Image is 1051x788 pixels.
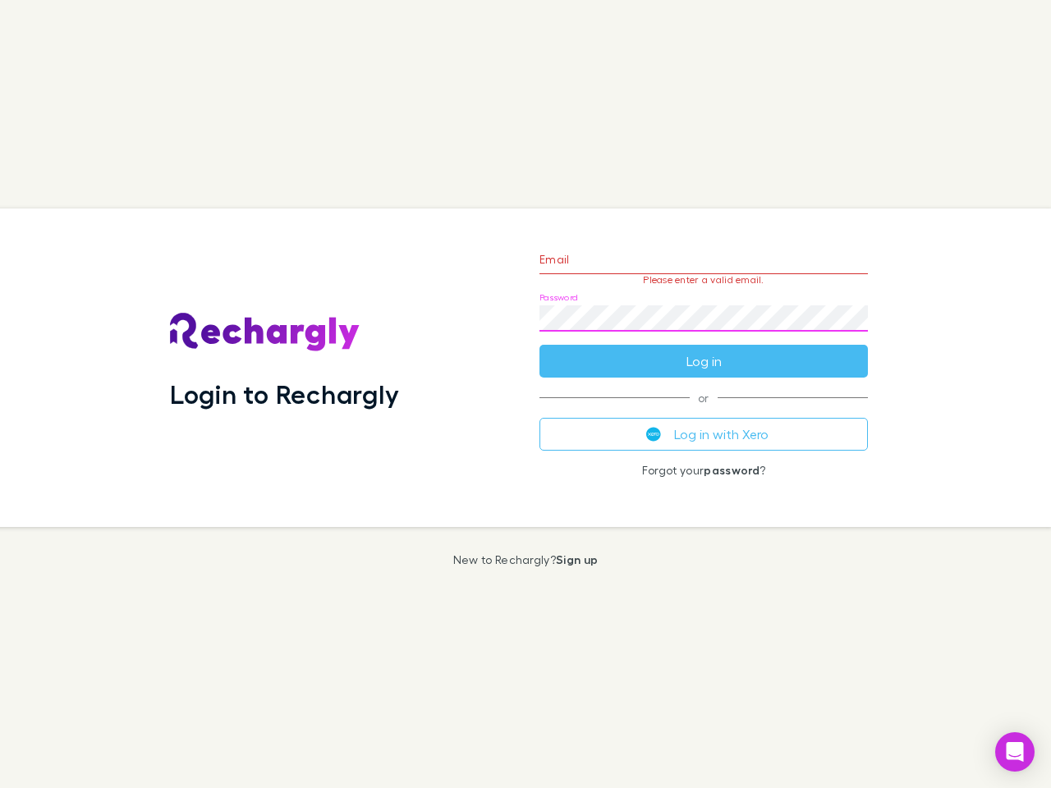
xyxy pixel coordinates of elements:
[539,464,868,477] p: Forgot your ?
[170,378,399,410] h1: Login to Rechargly
[539,345,868,378] button: Log in
[704,463,760,477] a: password
[646,427,661,442] img: Xero's logo
[539,418,868,451] button: Log in with Xero
[539,274,868,286] p: Please enter a valid email.
[453,553,599,566] p: New to Rechargly?
[539,291,578,304] label: Password
[170,313,360,352] img: Rechargly's Logo
[995,732,1035,772] div: Open Intercom Messenger
[539,397,868,398] span: or
[556,552,598,566] a: Sign up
